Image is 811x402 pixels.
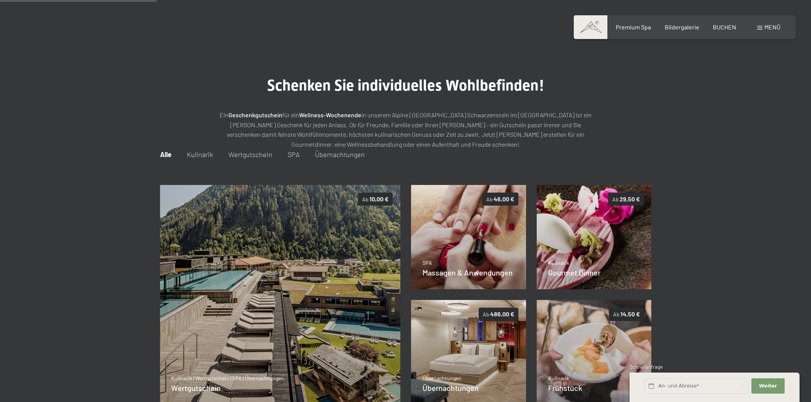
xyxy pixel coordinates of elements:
strong: Wellness-Wochenende [299,111,361,118]
button: Weiter [751,378,784,394]
a: Bildergalerie [665,23,699,31]
p: Ein für ein in unserem Alpine [GEOGRAPHIC_DATA] Schwarzenstein im [GEOGRAPHIC_DATA] ist ein [PERS... [215,110,597,149]
span: Schenken Sie individuelles Wohlbefinden! [267,76,544,94]
strong: Geschenkgutschein [228,111,282,118]
a: Premium Spa [616,23,651,31]
span: Schnellanfrage [630,364,663,370]
span: Weiter [759,383,777,389]
a: BUCHEN [713,23,736,31]
span: Menü [764,23,780,31]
